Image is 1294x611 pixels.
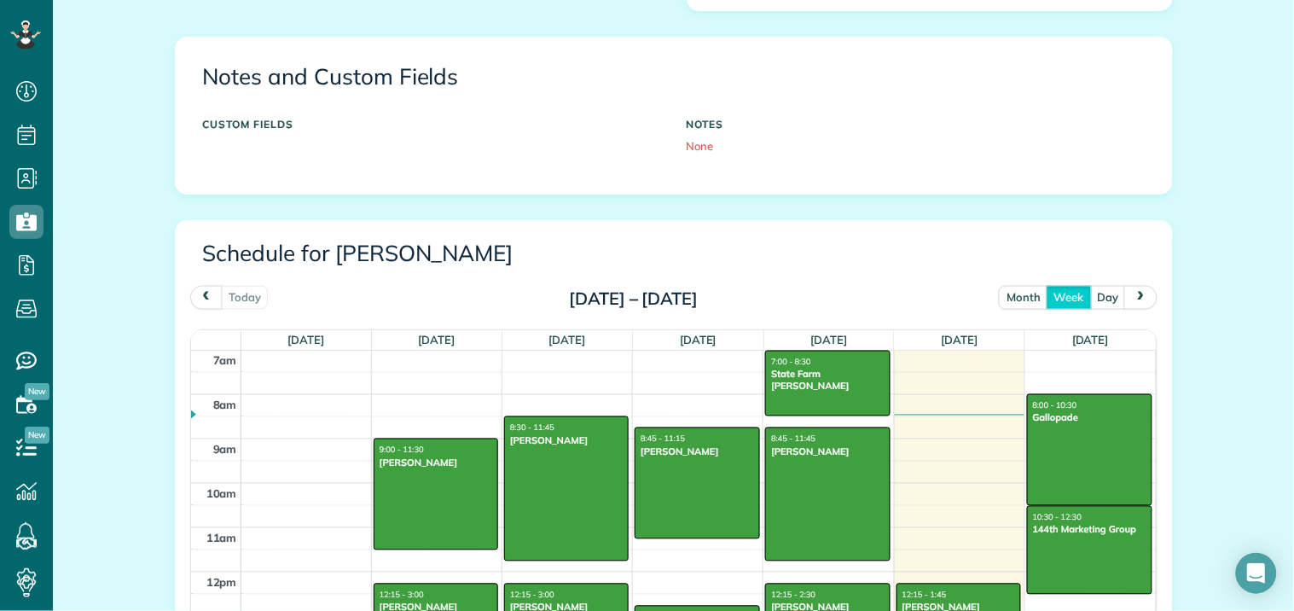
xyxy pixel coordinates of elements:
div: Gallopade [1032,412,1147,424]
span: 8:30 - 11:45 [510,424,554,434]
button: day [1090,286,1127,309]
button: month [999,286,1048,309]
a: 8:30 - 11:45[PERSON_NAME] [504,416,629,562]
span: 8:45 - 11:45 [771,435,815,445]
span: New [25,427,49,444]
span: [DATE] [549,333,586,346]
span: New [25,383,49,400]
span: None [687,139,714,153]
span: 9:00 - 11:30 [380,446,424,456]
span: 8am [213,399,237,412]
span: 7:00 - 8:30 [771,358,811,368]
button: prev [190,286,223,309]
span: [DATE] [942,333,978,346]
a: 10:30 - 12:30144th Marketing Group [1027,506,1152,595]
div: [PERSON_NAME] [770,446,885,458]
h3: Notes and Custom Fields [203,65,1145,90]
a: 8:45 - 11:45[PERSON_NAME] [765,428,890,562]
h3: Schedule for [PERSON_NAME] [203,241,1145,266]
span: [DATE] [1072,333,1109,346]
div: [PERSON_NAME] [509,435,624,447]
span: 12:15 - 2:30 [771,591,815,601]
span: 8:00 - 10:30 [1033,402,1077,411]
h5: CUSTOM FIELDS [203,119,661,130]
span: [DATE] [287,333,324,346]
span: 12:15 - 3:00 [510,591,554,601]
span: [DATE] [810,333,847,346]
a: 8:00 - 10:30Gallopade [1027,394,1152,506]
div: Open Intercom Messenger [1236,553,1277,594]
a: 8:45 - 11:15[PERSON_NAME] [635,428,759,539]
div: [PERSON_NAME] [379,457,493,469]
h5: NOTES [687,119,1145,130]
span: [DATE] [419,333,456,346]
span: 8:45 - 11:15 [641,435,685,445]
span: 10:30 - 12:30 [1033,514,1082,523]
div: 144th Marketing Group [1032,524,1147,536]
div: State Farm [PERSON_NAME] [770,369,885,393]
span: 12pm [206,576,237,590]
div: [PERSON_NAME] [640,446,754,458]
button: next [1124,286,1157,309]
span: 10am [206,487,237,501]
a: 9:00 - 11:30[PERSON_NAME] [374,439,498,550]
span: 7am [213,354,237,368]
h2: [DATE] – [DATE] [527,290,740,309]
span: 9am [213,443,237,457]
button: week [1047,286,1092,309]
a: 7:00 - 8:30State Farm [PERSON_NAME] [765,351,890,417]
span: 12:15 - 1:45 [902,591,947,601]
span: 12:15 - 3:00 [380,591,424,601]
button: today [221,286,269,309]
span: 11am [206,532,237,545]
span: [DATE] [680,333,717,346]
